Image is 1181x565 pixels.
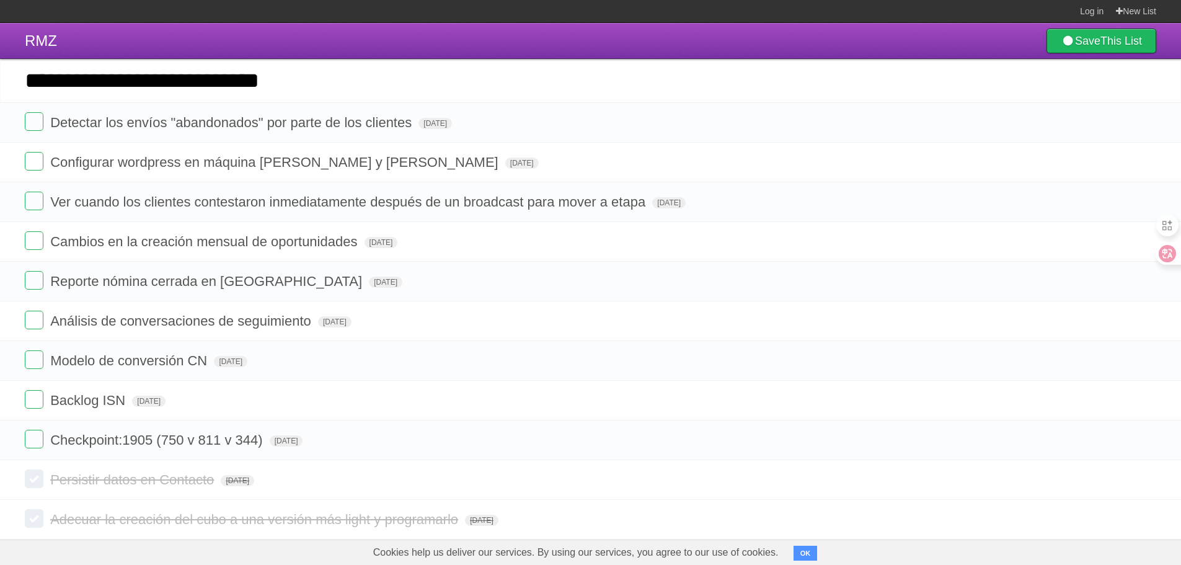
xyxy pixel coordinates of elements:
[25,32,57,49] span: RMZ
[50,234,360,249] span: Cambios en la creación mensual de oportunidades
[361,540,791,565] span: Cookies help us deliver our services. By using our services, you agree to our use of cookies.
[50,432,265,448] span: Checkpoint:1905 (750 v 811 v 344)
[25,311,43,329] label: Done
[1100,35,1142,47] b: This List
[50,512,461,527] span: Adecuar la creación del cubo a una versión más light y programarlo
[50,274,365,289] span: Reporte nómina cerrada en [GEOGRAPHIC_DATA]
[50,194,648,210] span: Ver cuando los clientes contestaron inmediatamente después de un broadcast para mover a etapa
[1046,29,1156,53] a: SaveThis List
[25,231,43,250] label: Done
[465,515,498,526] span: [DATE]
[418,118,452,129] span: [DATE]
[25,192,43,210] label: Done
[25,509,43,528] label: Done
[25,430,43,448] label: Done
[652,197,686,208] span: [DATE]
[25,390,43,409] label: Done
[50,393,128,408] span: Backlog ISN
[25,112,43,131] label: Done
[25,271,43,290] label: Done
[318,316,352,327] span: [DATE]
[270,435,303,447] span: [DATE]
[50,313,314,329] span: Análisis de conversaciones de seguimiento
[132,396,166,407] span: [DATE]
[50,154,502,170] span: Configurar wordpress en máquina [PERSON_NAME] y [PERSON_NAME]
[25,469,43,488] label: Done
[25,350,43,369] label: Done
[50,472,217,487] span: Persistir datos en Contacto
[25,152,43,171] label: Done
[50,353,210,368] span: Modelo de conversión CN
[50,115,415,130] span: Detectar los envíos "abandonados" por parte de los clientes
[505,158,539,169] span: [DATE]
[221,475,254,486] span: [DATE]
[214,356,247,367] span: [DATE]
[369,277,402,288] span: [DATE]
[365,237,398,248] span: [DATE]
[794,546,818,561] button: OK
